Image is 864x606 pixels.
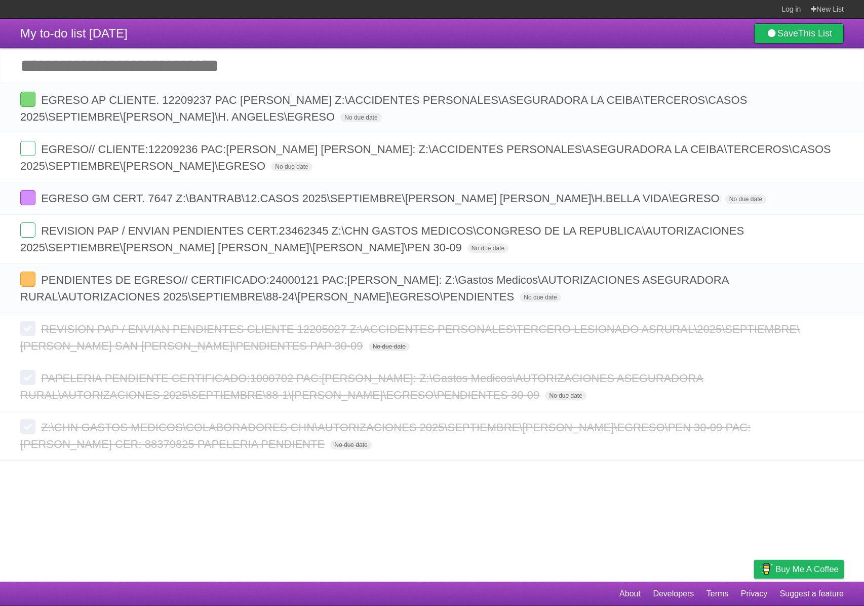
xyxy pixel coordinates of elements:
label: Done [20,190,35,205]
span: My to-do list [DATE] [20,26,128,40]
a: Terms [706,584,729,603]
a: Suggest a feature [780,584,844,603]
span: REVISION PAP / ENVIAN PENDIENTES CERT.23462345 Z:\CHN GASTOS MEDICOS\CONGRESO DE LA REPUBLICA\AUT... [20,224,744,254]
span: EGRESO GM CERT. 7647 Z:\BANTRAB\12.CASOS 2025\SEPTIEMBRE\[PERSON_NAME] [PERSON_NAME]\H.BELLA VIDA... [41,192,722,205]
a: About [619,584,641,603]
b: This List [798,28,832,39]
img: Buy me a coffee [759,560,773,578]
span: No due date [520,293,561,302]
span: No due date [725,195,766,204]
span: EGRESO AP CLIENTE. 12209237 PAC [PERSON_NAME] Z:\ACCIDENTES PERSONALES\ASEGURADORA LA CEIBA\TERCE... [20,94,747,123]
a: Buy me a coffee [754,560,844,579]
span: Z:\CHN GASTOS MEDICOS\COLABORADORES CHN\AUTORIZACIONES 2025\SEPTIEMBRE\[PERSON_NAME]\EGRESO\PEN 3... [20,421,751,450]
span: No due date [369,342,410,351]
span: PAPELERIA PENDIENTE CERTIFICADO:1000702 PAC:[PERSON_NAME]: Z:\Gastos Medicos\AUTORIZACIONES ASEGU... [20,372,703,401]
span: No due date [467,244,508,253]
span: No due date [330,440,371,449]
span: No due date [271,162,312,171]
label: Done [20,321,35,336]
label: Done [20,222,35,238]
span: Buy me a coffee [775,560,839,578]
a: SaveThis List [754,23,844,44]
label: Done [20,419,35,434]
label: Done [20,370,35,385]
span: PENDIENTES DE EGRESO// CERTIFICADO:24000121 PAC:[PERSON_NAME]: Z:\Gastos Medicos\AUTORIZACIONES A... [20,274,728,303]
a: Privacy [741,584,767,603]
span: EGRESO// CLIENTE:12209236 PAC:[PERSON_NAME] [PERSON_NAME]: Z:\ACCIDENTES PERSONALES\ASEGURADORA L... [20,143,831,172]
span: REVISION PAP / ENVIAN PENDIENTES CLIENTE 12205027 Z:\ACCIDENTES PERSONALES\TERCERO LESIONADO ASRU... [20,323,800,352]
span: No due date [340,113,381,122]
label: Done [20,92,35,107]
label: Done [20,272,35,287]
label: Done [20,141,35,156]
a: Developers [653,584,694,603]
span: No due date [545,391,586,400]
